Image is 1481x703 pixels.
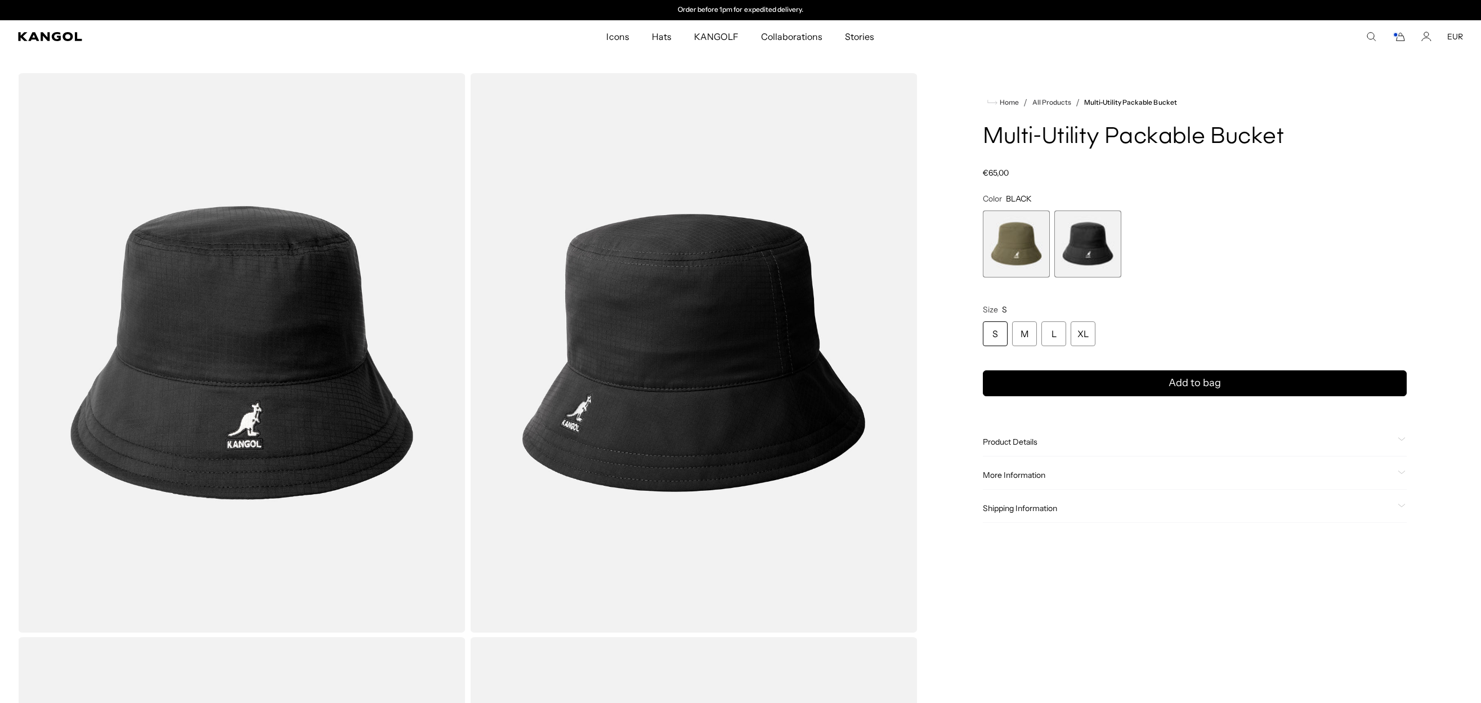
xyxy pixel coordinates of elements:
h1: Multi-Utility Packable Bucket [983,125,1407,150]
span: S [1002,305,1007,315]
span: Add to bag [1169,375,1221,391]
span: Collaborations [761,20,822,53]
div: Announcement [625,6,857,15]
a: Account [1421,32,1431,42]
div: 2 of 2 [625,6,857,15]
div: L [1041,321,1066,346]
label: DARK OLIVE [983,211,1050,277]
button: EUR [1447,32,1463,42]
div: 2 of 2 [1054,211,1121,277]
a: Collaborations [750,20,834,53]
span: Shipping Information [983,503,1393,513]
span: Hats [652,20,672,53]
a: Hats [641,20,683,53]
span: €65,00 [983,168,1009,178]
a: Home [987,97,1019,108]
div: S [983,321,1008,346]
a: KANGOLF [683,20,750,53]
div: XL [1071,321,1095,346]
a: Multi-Utility Packable Bucket [1084,98,1177,106]
slideshow-component: Announcement bar [625,6,857,15]
img: color-black [18,73,466,633]
span: Size [983,305,998,315]
button: Cart [1392,32,1406,42]
li: / [1019,96,1027,109]
span: Color [983,194,1002,204]
a: All Products [1032,98,1071,106]
img: color-black [470,73,918,633]
a: Stories [834,20,885,53]
span: Icons [606,20,629,53]
span: Stories [845,20,874,53]
nav: breadcrumbs [983,96,1407,109]
span: BLACK [1006,194,1032,204]
p: Order before 1pm for expedited delivery. [678,6,803,15]
a: Icons [595,20,640,53]
div: M [1012,321,1037,346]
span: Product Details [983,437,1393,447]
span: KANGOLF [694,20,739,53]
summary: Search here [1366,32,1376,42]
span: Home [997,98,1019,106]
div: 1 of 2 [983,211,1050,277]
label: BLACK [1054,211,1121,277]
a: Kangol [18,32,403,41]
button: Add to bag [983,370,1407,396]
li: / [1071,96,1080,109]
span: More Information [983,470,1393,480]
